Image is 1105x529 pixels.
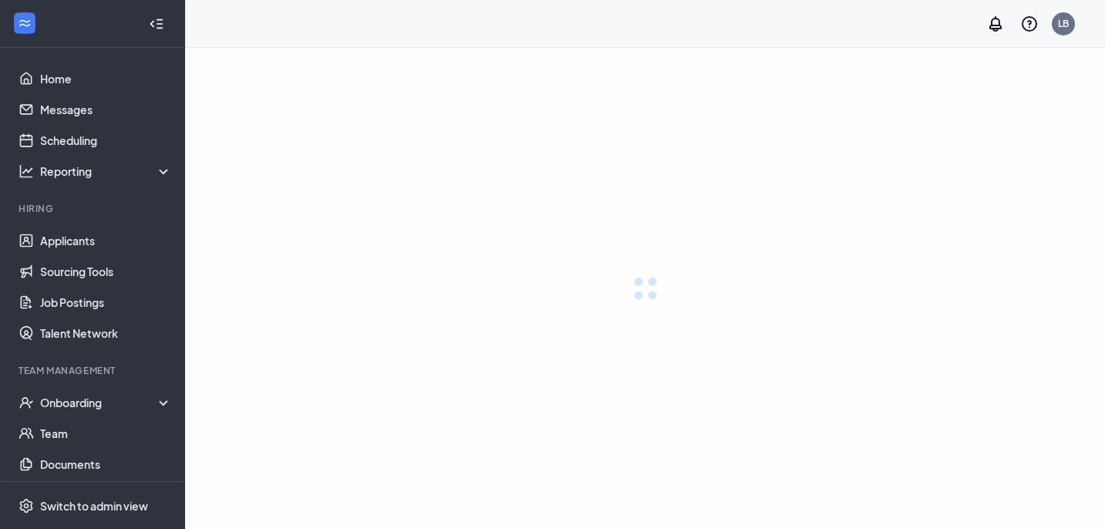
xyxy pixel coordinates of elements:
div: Team Management [19,364,169,377]
a: Talent Network [40,318,172,349]
svg: WorkstreamLogo [17,15,32,31]
svg: UserCheck [19,395,34,410]
a: Job Postings [40,287,172,318]
a: Documents [40,449,172,480]
a: Scheduling [40,125,172,156]
a: SurveysCrown [40,480,172,510]
svg: Settings [19,498,34,514]
svg: Collapse [149,16,164,32]
div: Reporting [40,163,173,179]
a: Messages [40,94,172,125]
div: Hiring [19,202,169,215]
svg: Analysis [19,163,34,179]
div: LB [1058,17,1069,30]
a: Applicants [40,225,172,256]
a: Sourcing Tools [40,256,172,287]
div: Switch to admin view [40,498,148,514]
svg: Notifications [986,15,1005,33]
svg: QuestionInfo [1020,15,1039,33]
a: Home [40,63,172,94]
a: Team [40,418,172,449]
div: Onboarding [40,395,173,410]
